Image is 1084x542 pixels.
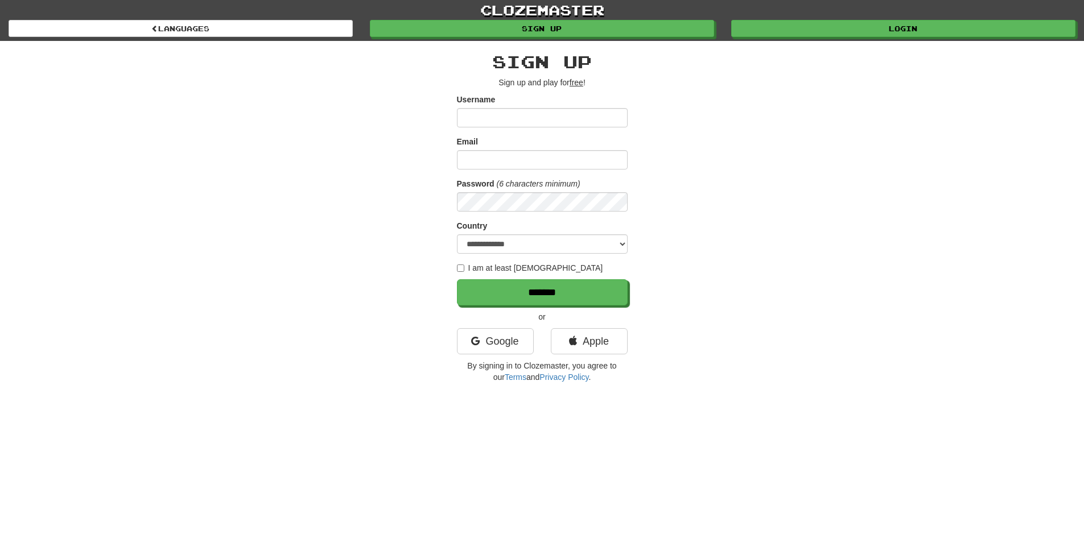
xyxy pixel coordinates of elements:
label: Country [457,220,488,231]
a: Login [731,20,1075,37]
a: Google [457,328,534,354]
p: By signing in to Clozemaster, you agree to our and . [457,360,628,383]
label: Email [457,136,478,147]
a: Terms [505,373,526,382]
em: (6 characters minimum) [497,179,580,188]
label: I am at least [DEMOGRAPHIC_DATA] [457,262,603,274]
a: Languages [9,20,353,37]
p: or [457,311,628,322]
p: Sign up and play for ! [457,77,628,88]
h2: Sign up [457,52,628,71]
label: Password [457,178,494,189]
u: free [570,78,583,87]
input: I am at least [DEMOGRAPHIC_DATA] [457,264,464,272]
a: Apple [551,328,628,354]
a: Sign up [370,20,714,37]
a: Privacy Policy [539,373,588,382]
label: Username [457,94,496,105]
